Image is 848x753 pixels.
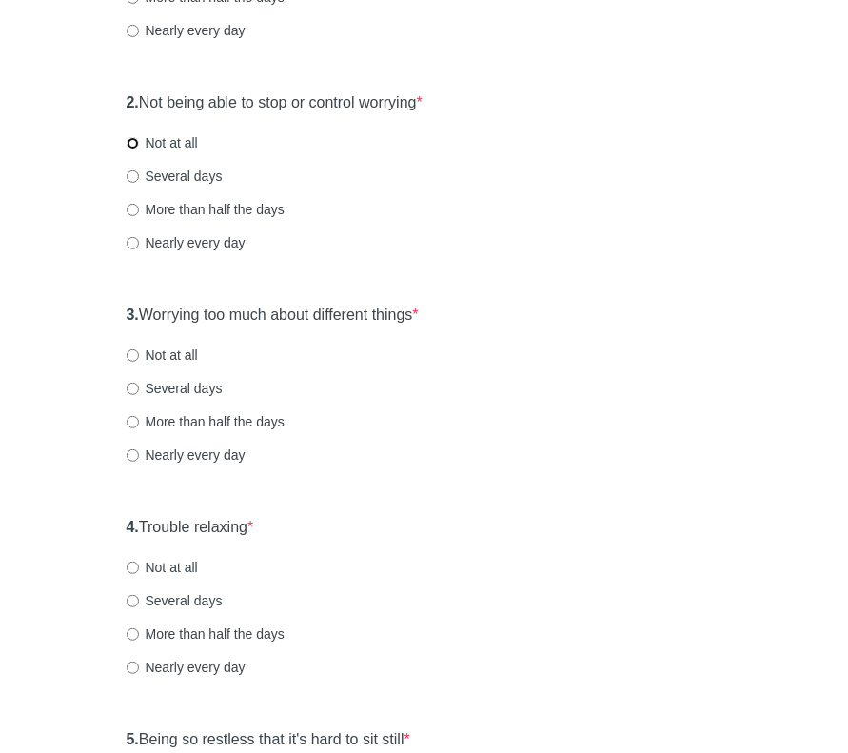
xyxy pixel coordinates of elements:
input: Nearly every day [127,25,139,37]
input: Nearly every day [127,449,139,462]
label: Nearly every day [127,21,246,40]
label: More than half the days [127,200,285,219]
strong: 2. [127,94,139,110]
strong: 4. [127,519,139,535]
label: Not at all [127,346,198,365]
strong: 5. [127,731,139,747]
label: Nearly every day [127,446,246,465]
label: Several days [127,591,223,610]
label: Trouble relaxing [127,517,254,539]
label: Not being able to stop or control worrying [127,92,423,114]
label: Not at all [127,133,198,152]
input: Several days [127,383,139,395]
input: Nearly every day [127,237,139,249]
input: Several days [127,170,139,183]
input: Not at all [127,137,139,149]
input: More than half the days [127,204,139,216]
input: More than half the days [127,628,139,641]
strong: 3. [127,307,139,323]
input: Not at all [127,349,139,362]
label: Being so restless that it's hard to sit still [127,729,410,751]
label: More than half the days [127,624,285,644]
input: Nearly every day [127,662,139,674]
label: Several days [127,167,223,186]
label: Nearly every day [127,658,246,677]
label: Worrying too much about different things [127,305,419,327]
label: Not at all [127,558,198,577]
label: More than half the days [127,412,285,431]
label: Nearly every day [127,233,246,252]
input: Not at all [127,562,139,574]
input: Several days [127,595,139,607]
label: Several days [127,379,223,398]
input: More than half the days [127,416,139,428]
